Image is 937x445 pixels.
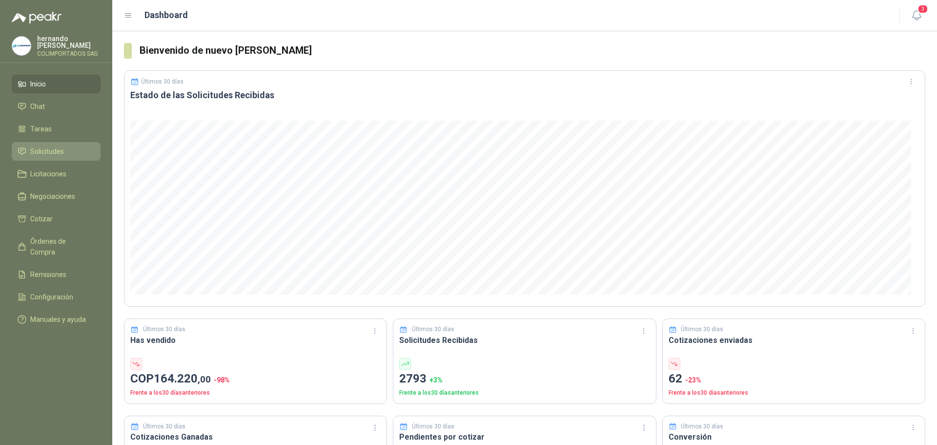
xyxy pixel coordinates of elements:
a: Solicitudes [12,142,101,161]
p: Frente a los 30 días anteriores [399,388,650,398]
p: hernando [PERSON_NAME] [37,35,101,49]
a: Manuales y ayuda [12,310,101,329]
p: Últimos 30 días [412,422,454,431]
a: Cotizar [12,210,101,228]
p: Frente a los 30 días anteriores [130,388,381,398]
h3: Bienvenido de nuevo [PERSON_NAME] [140,43,925,58]
p: COLIMPORTADOS SAS [37,51,101,57]
p: Últimos 30 días [681,325,723,334]
h3: Cotizaciones enviadas [669,334,919,346]
p: Últimos 30 días [681,422,723,431]
span: Configuración [30,292,73,302]
p: Últimos 30 días [412,325,454,334]
span: Órdenes de Compra [30,236,91,257]
span: Negociaciones [30,191,75,202]
h3: Estado de las Solicitudes Recibidas [130,89,919,101]
span: Inicio [30,79,46,89]
span: Manuales y ayuda [30,314,86,325]
span: + 3 % [429,376,443,384]
p: Últimos 30 días [141,78,183,85]
span: Cotizar [30,213,53,224]
h1: Dashboard [144,8,188,22]
span: Remisiones [30,269,66,280]
p: Últimos 30 días [143,325,185,334]
a: Licitaciones [12,165,101,183]
span: Chat [30,101,45,112]
a: Órdenes de Compra [12,232,101,261]
a: Negociaciones [12,187,101,206]
img: Company Logo [12,37,31,55]
a: Configuración [12,288,101,306]
p: Últimos 30 días [143,422,185,431]
a: Chat [12,97,101,116]
p: COP [130,370,381,388]
span: 164.220 [154,372,211,385]
a: Remisiones [12,265,101,284]
h3: Solicitudes Recibidas [399,334,650,346]
h3: Conversión [669,431,919,443]
button: 3 [908,7,925,24]
p: 62 [669,370,919,388]
a: Tareas [12,120,101,138]
h3: Has vendido [130,334,381,346]
span: Tareas [30,124,52,134]
span: -98 % [214,376,230,384]
p: 2793 [399,370,650,388]
img: Logo peakr [12,12,61,23]
span: 3 [917,4,928,14]
p: Frente a los 30 días anteriores [669,388,919,398]
h3: Pendientes por cotizar [399,431,650,443]
a: Inicio [12,75,101,93]
span: Licitaciones [30,169,66,179]
h3: Cotizaciones Ganadas [130,431,381,443]
span: Solicitudes [30,146,64,157]
span: ,00 [198,374,211,385]
span: -23 % [685,376,701,384]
